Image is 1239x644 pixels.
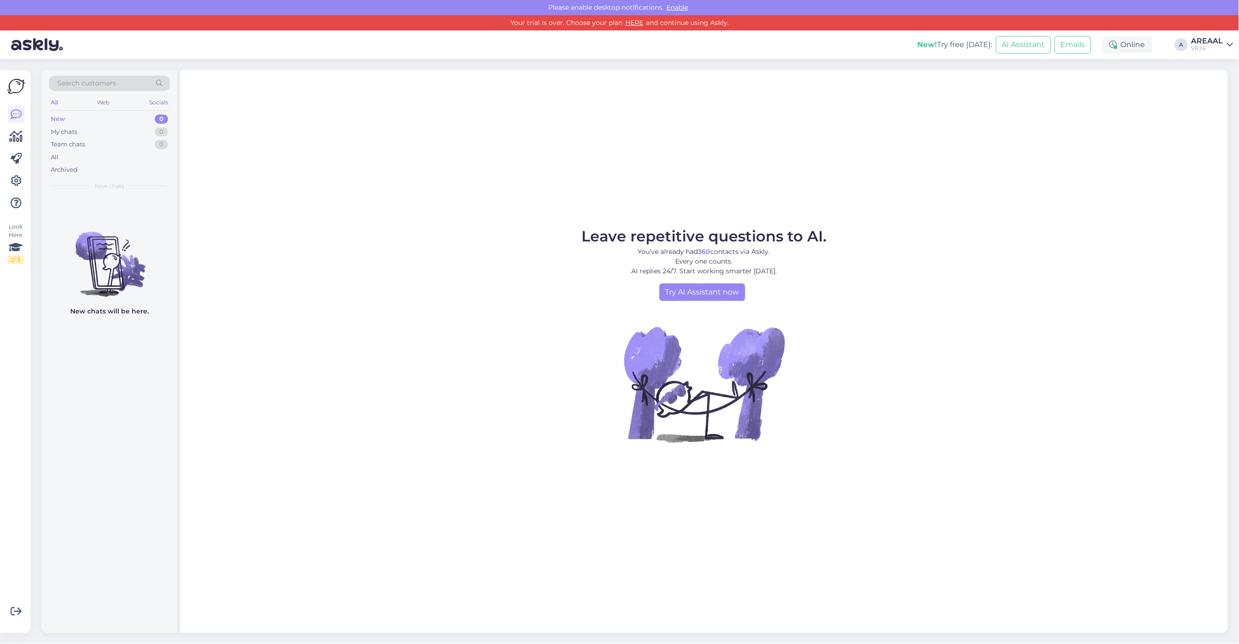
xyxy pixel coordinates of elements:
div: AREAAL [1191,37,1223,45]
div: A [1175,38,1188,51]
span: Enable [664,3,691,12]
div: All [51,153,59,162]
div: My chats [51,127,77,137]
a: AREAALVR24 [1191,37,1233,52]
div: 0 [155,114,168,124]
div: 0 [155,127,168,137]
span: New chats [95,182,124,190]
div: Socials [147,96,170,108]
div: Team chats [51,140,85,149]
div: Archived [51,165,78,175]
img: Askly Logo [7,78,25,95]
div: 2 / 3 [7,256,24,264]
button: Emails [1055,36,1091,54]
div: Look Here [7,223,24,264]
div: 0 [155,140,168,149]
div: New [51,114,65,124]
div: VR24 [1191,45,1223,52]
div: Online [1102,36,1153,53]
b: New! [918,40,937,49]
div: All [49,96,60,108]
div: Web [96,96,112,108]
div: Try free [DATE]: [918,39,992,50]
b: 360 [698,247,711,256]
img: No Chat active [621,301,787,467]
a: HERE [623,18,646,27]
p: You’ve already had contacts via Askly. Every one counts. AI replies 24/7. Start working smarter [... [581,247,827,276]
p: New chats will be here. [70,307,149,316]
img: No chats [42,215,177,298]
span: Leave repetitive questions to AI. [581,227,827,245]
button: AI Assistant [996,36,1051,54]
span: Search customers [57,78,116,88]
a: Try AI Assistant now [659,283,745,301]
